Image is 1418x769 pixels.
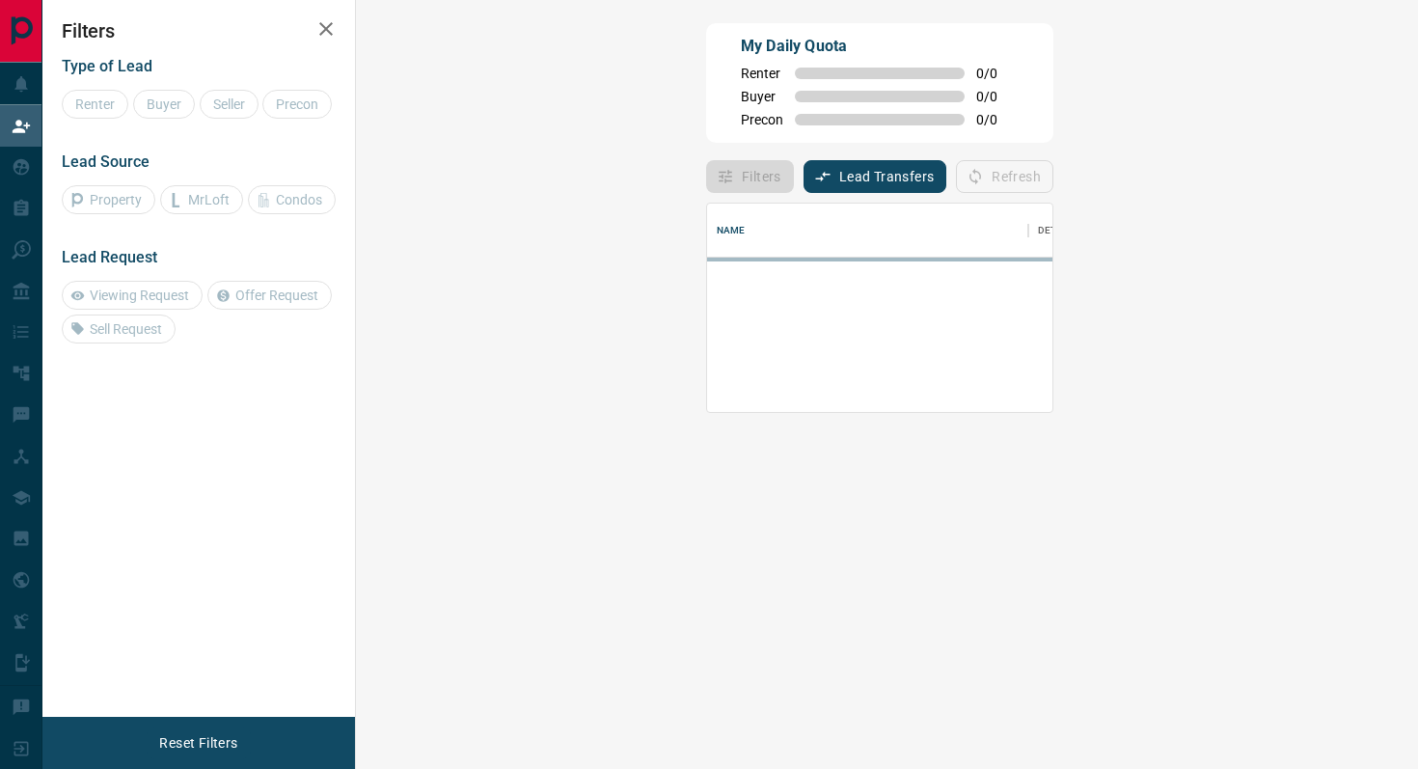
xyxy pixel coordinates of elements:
[976,66,1019,81] span: 0 / 0
[976,89,1019,104] span: 0 / 0
[717,204,746,258] div: Name
[62,19,336,42] h2: Filters
[741,112,783,127] span: Precon
[741,89,783,104] span: Buyer
[147,727,250,759] button: Reset Filters
[804,160,947,193] button: Lead Transfers
[62,248,157,266] span: Lead Request
[62,152,150,171] span: Lead Source
[741,66,783,81] span: Renter
[976,112,1019,127] span: 0 / 0
[741,35,1019,58] p: My Daily Quota
[707,204,1028,258] div: Name
[62,57,152,75] span: Type of Lead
